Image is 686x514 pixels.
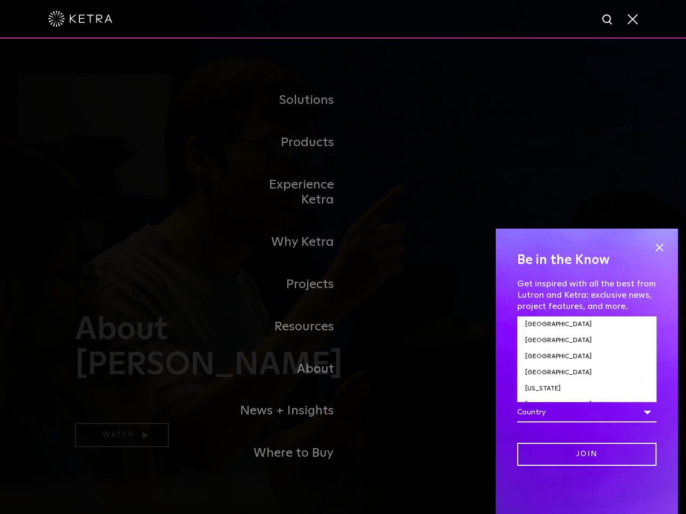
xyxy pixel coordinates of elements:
[233,221,343,263] a: Why Ketra
[233,263,343,306] a: Projects
[517,278,657,312] p: Get inspired with all the best from Lutron and Ketra: exclusive news, project features, and more.
[233,390,343,432] a: News + Insights
[517,397,657,413] li: [GEOGRAPHIC_DATA]
[517,250,657,270] h4: Be in the Know
[517,381,657,397] li: [US_STATE]
[517,402,657,422] div: Country
[233,306,343,348] a: Resources
[517,365,657,381] li: [GEOGRAPHIC_DATA]
[517,332,657,349] li: [GEOGRAPHIC_DATA]
[233,79,343,122] a: Solutions
[233,79,453,474] div: Navigation Menu
[233,432,343,474] a: Where to Buy
[233,164,343,222] a: Experience Ketra
[48,11,113,27] img: ketra-logo-2019-white
[233,348,343,390] a: About
[233,122,343,164] a: Products
[517,316,657,332] li: [GEOGRAPHIC_DATA]
[517,349,657,365] li: [GEOGRAPHIC_DATA]
[601,13,615,27] img: search icon
[517,443,657,466] input: Join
